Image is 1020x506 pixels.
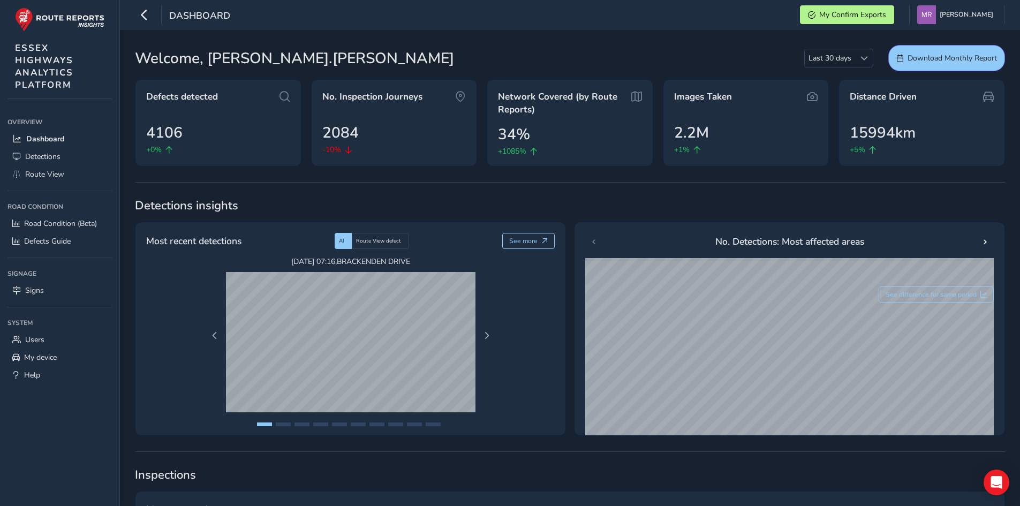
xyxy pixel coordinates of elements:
[276,422,291,426] button: Page 2
[369,422,384,426] button: Page 7
[146,144,162,155] span: +0%
[940,5,993,24] span: [PERSON_NAME]
[257,422,272,426] button: Page 1
[339,237,344,245] span: AI
[332,422,347,426] button: Page 5
[7,215,112,232] a: Road Condition (Beta)
[7,148,112,165] a: Detections
[819,10,886,20] span: My Confirm Exports
[498,146,526,157] span: +1085%
[800,5,894,24] button: My Confirm Exports
[7,114,112,130] div: Overview
[135,198,1005,214] span: Detections insights
[7,366,112,384] a: Help
[7,349,112,366] a: My device
[917,5,997,24] button: [PERSON_NAME]
[146,234,241,248] span: Most recent detections
[479,328,494,343] button: Next Page
[879,286,994,303] button: See difference for same period
[24,370,40,380] span: Help
[426,422,441,426] button: Page 10
[674,122,709,144] span: 2.2M
[674,90,732,103] span: Images Taken
[356,237,401,245] span: Route View defect
[26,134,64,144] span: Dashboard
[294,422,309,426] button: Page 3
[850,122,916,144] span: 15994km
[24,352,57,362] span: My device
[207,328,222,343] button: Previous Page
[502,233,555,249] button: See more
[850,144,865,155] span: +5%
[25,152,61,162] span: Detections
[146,122,183,144] span: 4106
[509,237,538,245] span: See more
[7,199,112,215] div: Road Condition
[7,315,112,331] div: System
[322,90,422,103] span: No. Inspection Journeys
[313,422,328,426] button: Page 4
[25,169,64,179] span: Route View
[886,290,977,299] span: See difference for same period
[135,467,1005,483] span: Inspections
[984,470,1009,495] div: Open Intercom Messenger
[135,47,454,70] span: Welcome, [PERSON_NAME].[PERSON_NAME]
[146,90,218,103] span: Defects detected
[226,256,475,267] span: [DATE] 07:16 , BRACKENDEN DRIVE
[15,42,73,91] span: ESSEX HIGHWAYS ANALYTICS PLATFORM
[7,331,112,349] a: Users
[24,218,97,229] span: Road Condition (Beta)
[25,285,44,296] span: Signs
[322,144,341,155] span: -10%
[352,233,409,249] div: Route View defect
[7,130,112,148] a: Dashboard
[715,235,864,248] span: No. Detections: Most affected areas
[917,5,936,24] img: diamond-layout
[25,335,44,345] span: Users
[850,90,917,103] span: Distance Driven
[15,7,104,32] img: rr logo
[322,122,359,144] span: 2084
[407,422,422,426] button: Page 9
[908,53,997,63] span: Download Monthly Report
[7,232,112,250] a: Defects Guide
[7,165,112,183] a: Route View
[7,266,112,282] div: Signage
[335,233,352,249] div: AI
[498,123,530,146] span: 34%
[498,90,628,116] span: Network Covered (by Route Reports)
[805,49,855,67] span: Last 30 days
[388,422,403,426] button: Page 8
[169,9,230,24] span: Dashboard
[888,45,1005,71] button: Download Monthly Report
[351,422,366,426] button: Page 6
[24,236,71,246] span: Defects Guide
[7,282,112,299] a: Signs
[674,144,690,155] span: +1%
